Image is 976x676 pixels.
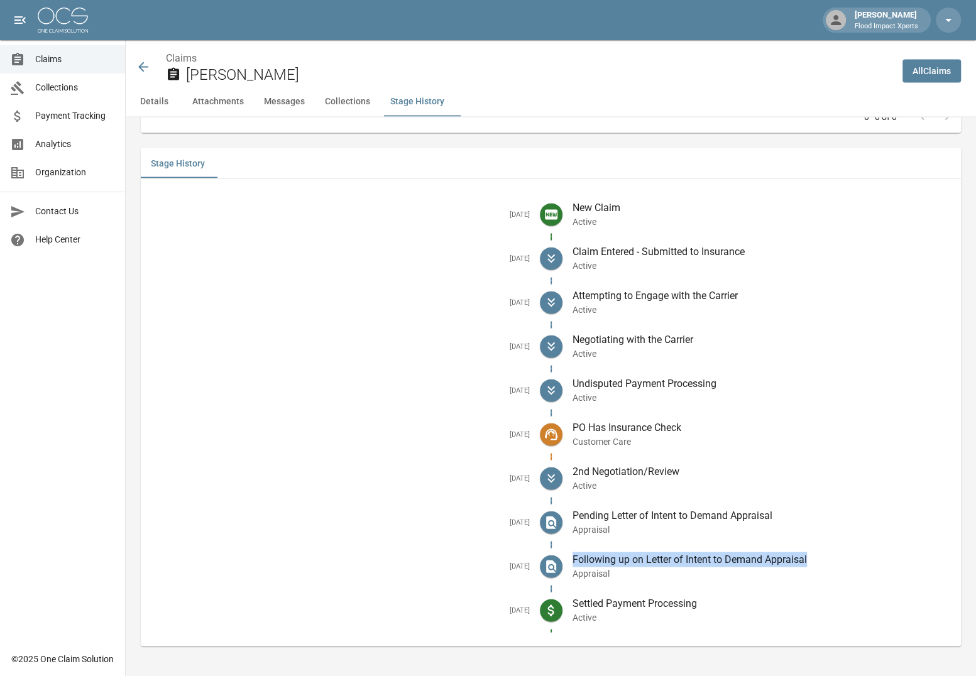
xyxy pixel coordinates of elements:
nav: breadcrumb [166,50,892,65]
p: Negotiating with the Carrier [573,332,951,347]
p: Active [573,479,951,491]
div: related-list tabs [141,148,961,178]
p: Customer Care [573,435,951,447]
h5: [DATE] [151,430,530,439]
p: Pending Letter of Intent to Demand Appraisal [573,508,951,523]
img: ocs-logo-white-transparent.png [38,8,88,33]
p: Active [573,611,951,623]
button: Collections [315,86,380,116]
button: Details [126,86,182,116]
span: Collections [35,81,115,94]
button: Attachments [182,86,254,116]
h5: [DATE] [151,298,530,307]
p: Active [573,391,951,403]
p: Claim Entered - Submitted to Insurance [573,244,951,259]
div: [PERSON_NAME] [850,9,923,31]
h2: [PERSON_NAME] [186,65,892,84]
h5: [DATE] [151,606,530,615]
p: Appraisal [573,567,951,579]
p: PO Has Insurance Check [573,420,951,435]
h5: [DATE] [151,254,530,263]
h5: [DATE] [151,474,530,483]
h5: [DATE] [151,518,530,527]
p: Active [573,347,951,359]
p: Following up on Letter of Intent to Demand Appraisal [573,552,951,567]
button: Messages [254,86,315,116]
span: Payment Tracking [35,109,115,123]
div: © 2025 One Claim Solution [11,653,114,665]
h5: [DATE] [151,386,530,395]
span: Organization [35,166,115,179]
span: Contact Us [35,205,115,218]
span: Claims [35,53,115,66]
p: Settled Payment Processing [573,596,951,611]
p: Active [573,259,951,271]
p: Flood Impact Xperts [855,21,918,32]
button: Stage History [380,86,454,116]
a: AllClaims [902,59,961,82]
button: Stage History [141,148,215,178]
p: Appraisal [573,523,951,535]
h5: [DATE] [151,562,530,571]
span: Analytics [35,138,115,151]
p: New Claim [573,200,951,215]
span: Help Center [35,233,115,246]
a: Claims [166,52,197,63]
div: anchor tabs [126,86,976,116]
p: Attempting to Engage with the Carrier [573,288,951,303]
p: Active [573,215,951,227]
h5: [DATE] [151,210,530,219]
button: open drawer [8,8,33,33]
p: Undisputed Payment Processing [573,376,951,391]
h5: [DATE] [151,342,530,351]
p: 2nd Negotiation/Review [573,464,951,479]
p: Active [573,303,951,315]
